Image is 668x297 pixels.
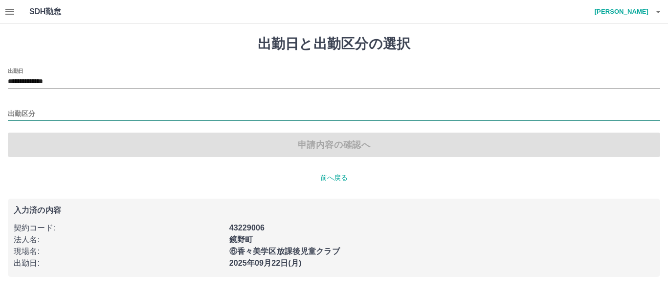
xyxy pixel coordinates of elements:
p: 現場名 : [14,246,223,257]
p: 出勤日 : [14,257,223,269]
h1: 出勤日と出勤区分の選択 [8,36,660,52]
p: 契約コード : [14,222,223,234]
b: ⑥香々美学区放課後児童クラブ [229,247,340,255]
b: 2025年09月22日(月) [229,259,302,267]
b: 43229006 [229,224,265,232]
p: 法人名 : [14,234,223,246]
label: 出勤日 [8,67,23,74]
p: 前へ戻る [8,173,660,183]
b: 鏡野町 [229,235,253,244]
p: 入力済の内容 [14,206,654,214]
